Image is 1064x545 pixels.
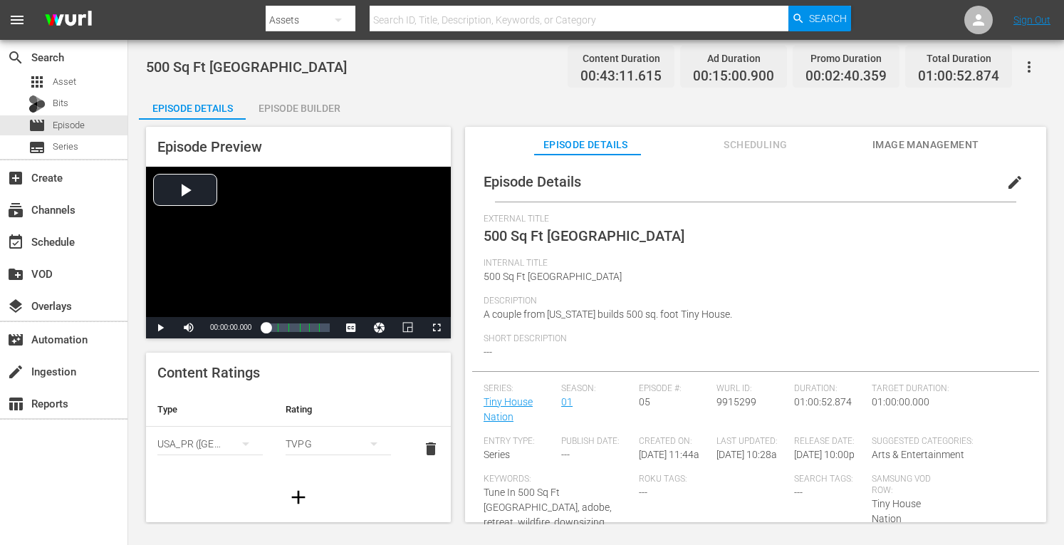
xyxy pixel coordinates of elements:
a: Sign Out [1013,14,1050,26]
span: --- [484,346,492,358]
span: Channels [7,202,24,219]
span: Reports [7,395,24,412]
span: Overlays [7,298,24,315]
button: Mute [174,317,203,338]
span: menu [9,11,26,28]
span: Create [7,170,24,187]
span: Tiny House Nation [872,498,921,524]
div: Promo Duration [805,48,887,68]
span: Samsung VOD Row: [872,474,942,497]
span: 01:00:52.874 [794,396,852,408]
th: Type [146,393,274,427]
img: ans4CAIJ8jUAAAAAAAAAAAAAAAAAAAAAAAAgQb4GAAAAAAAAAAAAAAAAAAAAAAAAJMjXAAAAAAAAAAAAAAAAAAAAAAAAgAT5G... [34,4,103,37]
button: edit [998,165,1032,199]
span: VOD [7,266,24,283]
span: Season: [561,383,632,395]
span: Wurl ID: [716,383,787,395]
div: Episode Details [139,91,246,125]
span: External Title [484,214,1021,225]
span: Roku Tags: [639,474,787,485]
div: Ad Duration [693,48,774,68]
span: Publish Date: [561,436,632,447]
span: Search [809,6,847,31]
span: --- [794,487,803,498]
span: Short Description [484,333,1021,345]
span: 00:02:40.359 [805,68,887,85]
span: [DATE] 10:28a [716,449,777,460]
button: delete [414,432,448,466]
span: --- [561,449,570,460]
button: Episode Details [139,91,246,120]
span: Target Duration: [872,383,1020,395]
div: Total Duration [918,48,999,68]
span: Asset [28,73,46,90]
span: Ingestion [7,363,24,380]
span: 00:15:00.900 [693,68,774,85]
span: Episode [28,117,46,134]
div: Video Player [146,167,451,338]
a: 01 [561,396,573,408]
span: 01:00:00.000 [872,396,929,408]
span: Series [28,139,46,156]
span: Created On: [639,436,709,447]
div: TVPG [286,424,391,464]
span: 00:00:00.000 [210,323,251,331]
div: Episode Builder [246,91,353,125]
span: Suggested Categories: [872,436,1020,447]
span: Release Date: [794,436,865,447]
button: Play [146,317,174,338]
button: Episode Builder [246,91,353,120]
div: Bits [28,95,46,113]
span: Search Tags: [794,474,865,485]
span: Automation [7,331,24,348]
span: Search [7,49,24,66]
span: Schedule [7,234,24,251]
span: Episode Details [532,136,639,154]
span: --- [639,487,647,498]
span: 00:43:11.615 [580,68,662,85]
span: Keywords: [484,474,632,485]
button: Search [788,6,851,31]
button: Captions [337,317,365,338]
span: Series [53,140,78,154]
span: Episode #: [639,383,709,395]
span: 01:00:52.874 [918,68,999,85]
table: simple table [146,393,451,471]
span: [DATE] 10:00p [794,449,855,460]
span: 9915299 [716,396,756,408]
span: Scheduling [702,136,809,154]
span: 500 Sq Ft [GEOGRAPHIC_DATA] [484,227,684,244]
button: Picture-in-Picture [394,317,422,338]
div: Content Duration [580,48,662,68]
span: [DATE] 11:44a [639,449,699,460]
th: Rating [274,393,402,427]
span: Episode Details [484,173,581,190]
span: delete [422,440,439,457]
span: Entry Type: [484,436,554,447]
span: Bits [53,96,68,110]
span: Description [484,296,1021,307]
span: Last Updated: [716,436,787,447]
span: Content Ratings [157,364,260,381]
button: Jump To Time [365,317,394,338]
span: Asset [53,75,76,89]
span: Episode [53,118,85,133]
span: 05 [639,396,650,408]
span: edit [1006,174,1023,191]
span: Duration: [794,383,865,395]
button: Fullscreen [422,317,451,338]
span: Internal Title [484,258,1021,269]
span: 500 Sq Ft [GEOGRAPHIC_DATA] [146,58,347,76]
span: Arts & Entertainment [872,449,964,460]
div: USA_PR ([GEOGRAPHIC_DATA] ([GEOGRAPHIC_DATA])) [157,424,263,464]
span: Series: [484,383,554,395]
span: Series [484,449,510,460]
span: Image Management [872,136,979,154]
span: 500 Sq Ft [GEOGRAPHIC_DATA] [484,271,622,282]
span: A couple from [US_STATE] builds 500 sq. foot Tiny House. [484,308,732,320]
div: Progress Bar [266,323,330,332]
span: Episode Preview [157,138,262,155]
a: Tiny House Nation [484,396,533,422]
